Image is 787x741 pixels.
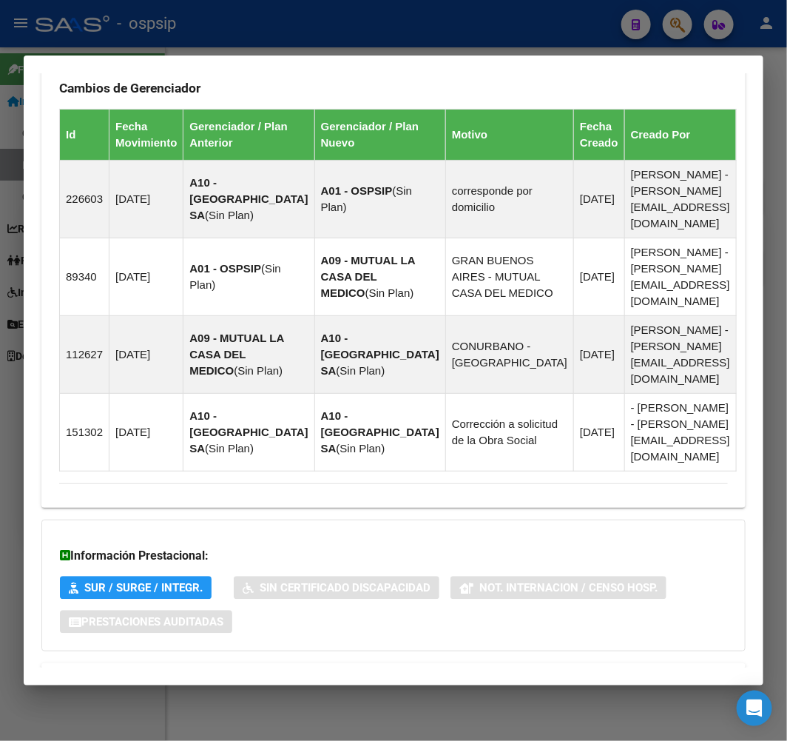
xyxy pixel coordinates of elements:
[445,238,573,316] td: GRAN BUENOS AIRES - MUTUAL CASA DEL MEDICO
[340,442,382,455] span: Sin Plan
[574,394,625,472] td: [DATE]
[189,409,308,455] strong: A10 - [GEOGRAPHIC_DATA] SA
[574,110,625,161] th: Fecha Creado
[314,161,445,238] td: ( )
[340,364,382,377] span: Sin Plan
[189,262,261,275] strong: A01 - OSPSIP
[60,316,109,394] td: 112627
[183,110,314,161] th: Gerenciador / Plan Anterior
[314,110,445,161] th: Gerenciador / Plan Nuevo
[314,394,445,472] td: ( )
[41,663,746,699] mat-expansion-panel-header: Aportes y Contribuciones del Afiliado: 20169963895
[574,238,625,316] td: [DATE]
[314,316,445,394] td: ( )
[60,110,109,161] th: Id
[445,161,573,238] td: corresponde por domicilio
[445,394,573,472] td: Corrección a solicitud de la Obra Social
[479,581,658,594] span: Not. Internacion / Censo Hosp.
[60,547,727,565] h3: Información Prestacional:
[237,364,279,377] span: Sin Plan
[321,332,439,377] strong: A10 - [GEOGRAPHIC_DATA] SA
[574,316,625,394] td: [DATE]
[450,576,666,599] button: Not. Internacion / Censo Hosp.
[109,316,183,394] td: [DATE]
[624,110,736,161] th: Creado Por
[314,238,445,316] td: ( )
[209,209,250,221] span: Sin Plan
[321,409,439,455] strong: A10 - [GEOGRAPHIC_DATA] SA
[234,576,439,599] button: Sin Certificado Discapacidad
[321,184,393,197] strong: A01 - OSPSIP
[109,161,183,238] td: [DATE]
[183,161,314,238] td: ( )
[109,110,183,161] th: Fecha Movimiento
[59,80,728,96] h3: Cambios de Gerenciador
[624,161,736,238] td: [PERSON_NAME] - [PERSON_NAME][EMAIL_ADDRESS][DOMAIN_NAME]
[60,161,109,238] td: 226603
[189,332,284,377] strong: A09 - MUTUAL LA CASA DEL MEDICO
[574,161,625,238] td: [DATE]
[445,316,573,394] td: CONURBANO - [GEOGRAPHIC_DATA]
[624,316,736,394] td: [PERSON_NAME] - [PERSON_NAME][EMAIL_ADDRESS][DOMAIN_NAME]
[260,581,430,594] span: Sin Certificado Discapacidad
[183,316,314,394] td: ( )
[183,238,314,316] td: ( )
[60,610,232,633] button: Prestaciones Auditadas
[189,176,308,221] strong: A10 - [GEOGRAPHIC_DATA] SA
[109,238,183,316] td: [DATE]
[369,286,411,299] span: Sin Plan
[109,394,183,472] td: [DATE]
[737,691,772,726] div: Open Intercom Messenger
[60,576,212,599] button: SUR / SURGE / INTEGR.
[445,110,573,161] th: Motivo
[209,442,250,455] span: Sin Plan
[321,254,416,299] strong: A09 - MUTUAL LA CASA DEL MEDICO
[60,394,109,472] td: 151302
[60,238,109,316] td: 89340
[624,238,736,316] td: [PERSON_NAME] - [PERSON_NAME][EMAIL_ADDRESS][DOMAIN_NAME]
[624,394,736,472] td: - [PERSON_NAME] - [PERSON_NAME][EMAIL_ADDRESS][DOMAIN_NAME]
[183,394,314,472] td: ( )
[81,615,223,628] span: Prestaciones Auditadas
[84,581,203,594] span: SUR / SURGE / INTEGR.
